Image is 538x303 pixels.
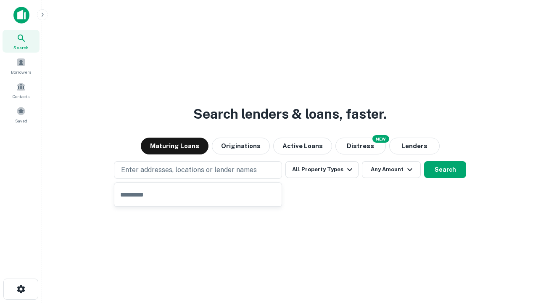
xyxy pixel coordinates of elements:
a: Contacts [3,79,40,101]
button: Search distressed loans with lien and other non-mortgage details. [335,138,386,154]
a: Saved [3,103,40,126]
a: Borrowers [3,54,40,77]
button: Active Loans [273,138,332,154]
div: NEW [372,135,389,143]
span: Search [13,44,29,51]
img: capitalize-icon.png [13,7,29,24]
span: Saved [15,117,27,124]
button: Maturing Loans [141,138,208,154]
button: Any Amount [362,161,421,178]
span: Borrowers [11,69,31,75]
button: Enter addresses, locations or lender names [114,161,282,179]
button: Originations [212,138,270,154]
button: Search [424,161,466,178]
span: Contacts [13,93,29,100]
h3: Search lenders & loans, faster. [193,104,387,124]
button: Lenders [389,138,440,154]
a: Search [3,30,40,53]
p: Enter addresses, locations or lender names [121,165,257,175]
iframe: Chat Widget [496,236,538,276]
button: All Property Types [285,161,359,178]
